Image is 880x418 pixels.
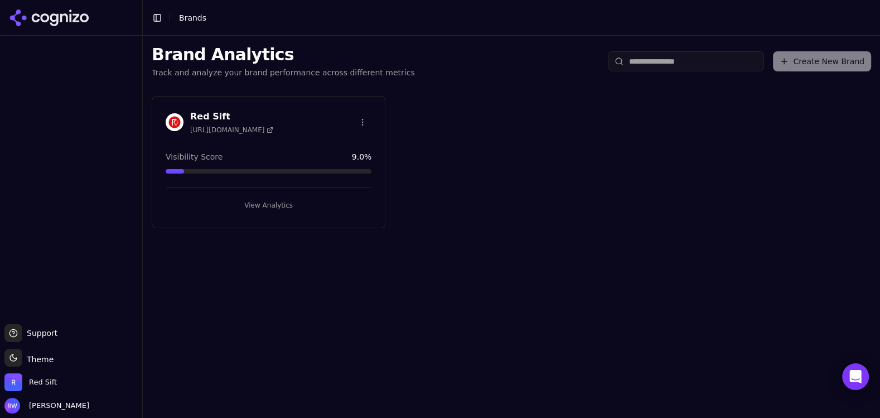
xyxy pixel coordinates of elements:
span: [URL][DOMAIN_NAME] [190,126,273,134]
h3: Red Sift [190,110,273,123]
button: View Analytics [166,196,371,214]
span: Visibility Score [166,151,223,162]
span: [PERSON_NAME] [25,401,89,411]
span: Red Sift [29,377,57,387]
img: Rebecca Warren [4,398,20,414]
h1: Brand Analytics [152,45,415,65]
span: 9.0 % [352,151,372,162]
span: Brands [179,13,206,22]
div: Open Intercom Messenger [842,363,869,390]
nav: breadcrumb [179,12,849,23]
p: Track and analyze your brand performance across different metrics [152,67,415,78]
img: Red Sift [166,113,183,131]
button: Open user button [4,398,89,414]
button: Open organization switcher [4,373,57,391]
span: Theme [22,355,54,364]
span: Support [22,328,57,339]
img: Red Sift [4,373,22,391]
